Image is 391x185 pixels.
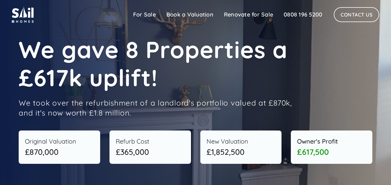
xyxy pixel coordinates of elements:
[128,8,161,21] a: For Sale
[116,137,185,146] div: Refurb Cost
[116,146,185,158] div: £365,000
[19,36,299,92] h1: We gave 8 Properties a £617k uplift!
[207,146,276,158] div: £1,852,500
[297,146,366,158] div: £617,500
[25,137,94,146] div: Original Valuation
[207,137,276,146] div: New Valuation
[334,7,379,22] a: Contact Us
[19,98,299,118] p: We took over the refurbishment of a landlord's portfolio valued at £870k, and it's now worth £1.8...
[161,8,219,21] a: Book a Valuation
[219,8,278,21] a: Renovate for Sale
[278,8,328,21] a: 0808 196 5200
[25,146,94,158] div: £870,000
[297,137,366,146] div: Owner's Profit
[12,6,34,23] img: sail home logo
